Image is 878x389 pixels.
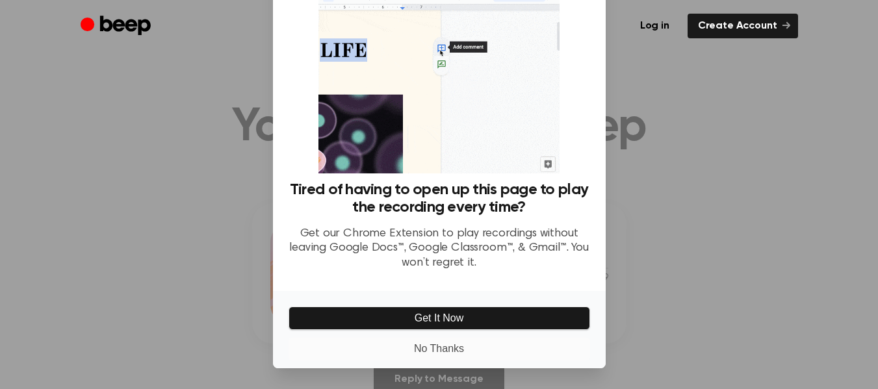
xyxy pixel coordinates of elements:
[289,338,590,360] button: No Thanks
[688,14,798,38] a: Create Account
[289,227,590,271] p: Get our Chrome Extension to play recordings without leaving Google Docs™, Google Classroom™, & Gm...
[289,181,590,216] h3: Tired of having to open up this page to play the recording every time?
[289,307,590,330] button: Get It Now
[81,14,154,39] a: Beep
[630,14,680,38] a: Log in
